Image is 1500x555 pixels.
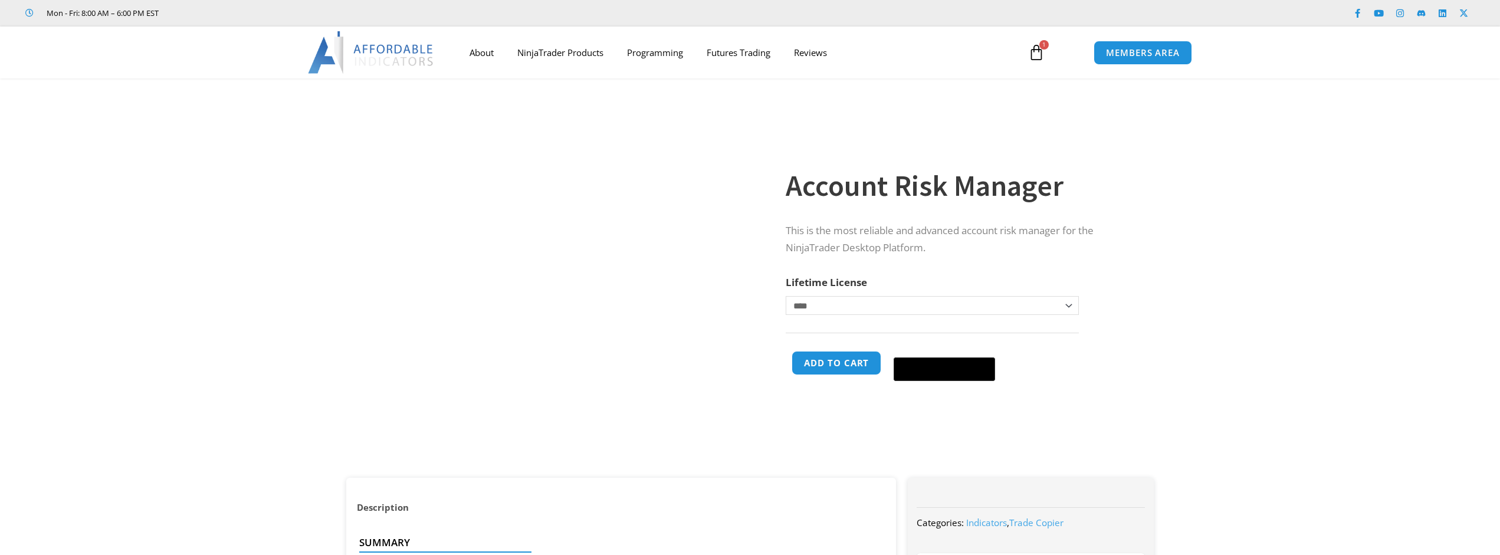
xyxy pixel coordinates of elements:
button: Add to cart [792,351,881,375]
a: Programming [615,39,695,66]
iframe: Customer reviews powered by Trustpilot [175,7,352,19]
a: NinjaTrader Products [506,39,615,66]
a: Trade Copier [1009,517,1064,528]
span: Categories: [917,517,964,528]
a: About [458,39,506,66]
h1: Account Risk Manager [786,165,1130,206]
a: Reviews [782,39,839,66]
nav: Menu [458,39,1015,66]
button: Buy with GPay [894,357,995,381]
label: Lifetime License [786,275,867,289]
span: , [966,517,1064,528]
a: Description [346,496,419,519]
span: Mon - Fri: 8:00 AM – 6:00 PM EST [44,6,159,20]
span: 1 [1039,40,1049,50]
span: MEMBERS AREA [1106,48,1180,57]
a: 1 [1010,35,1062,70]
a: Futures Trading [695,39,782,66]
a: MEMBERS AREA [1094,41,1192,65]
iframe: Secure payment input frame [891,349,997,350]
p: This is the most reliable and advanced account risk manager for the NinjaTrader Desktop Platform. [786,222,1130,257]
a: Indicators [966,517,1007,528]
h4: Summary [359,537,874,549]
img: LogoAI | Affordable Indicators – NinjaTrader [308,31,435,74]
